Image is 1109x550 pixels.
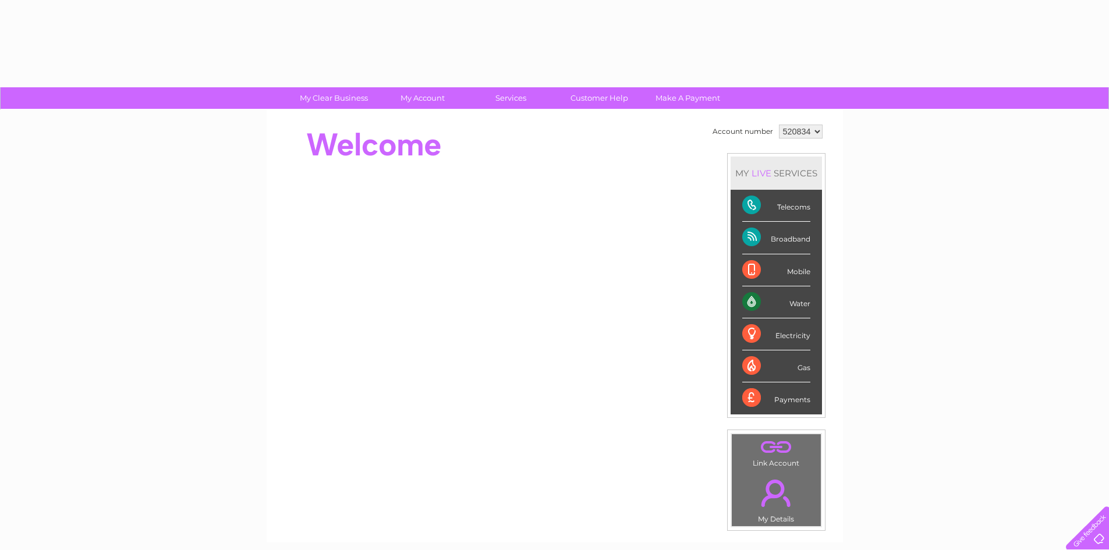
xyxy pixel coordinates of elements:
[742,222,810,254] div: Broadband
[640,87,736,109] a: Make A Payment
[742,350,810,382] div: Gas
[749,168,774,179] div: LIVE
[742,254,810,286] div: Mobile
[710,122,776,141] td: Account number
[742,318,810,350] div: Electricity
[374,87,470,109] a: My Account
[286,87,382,109] a: My Clear Business
[731,470,821,527] td: My Details
[731,157,822,190] div: MY SERVICES
[551,87,647,109] a: Customer Help
[742,190,810,222] div: Telecoms
[742,382,810,414] div: Payments
[742,286,810,318] div: Water
[463,87,559,109] a: Services
[735,437,818,457] a: .
[735,473,818,513] a: .
[731,434,821,470] td: Link Account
